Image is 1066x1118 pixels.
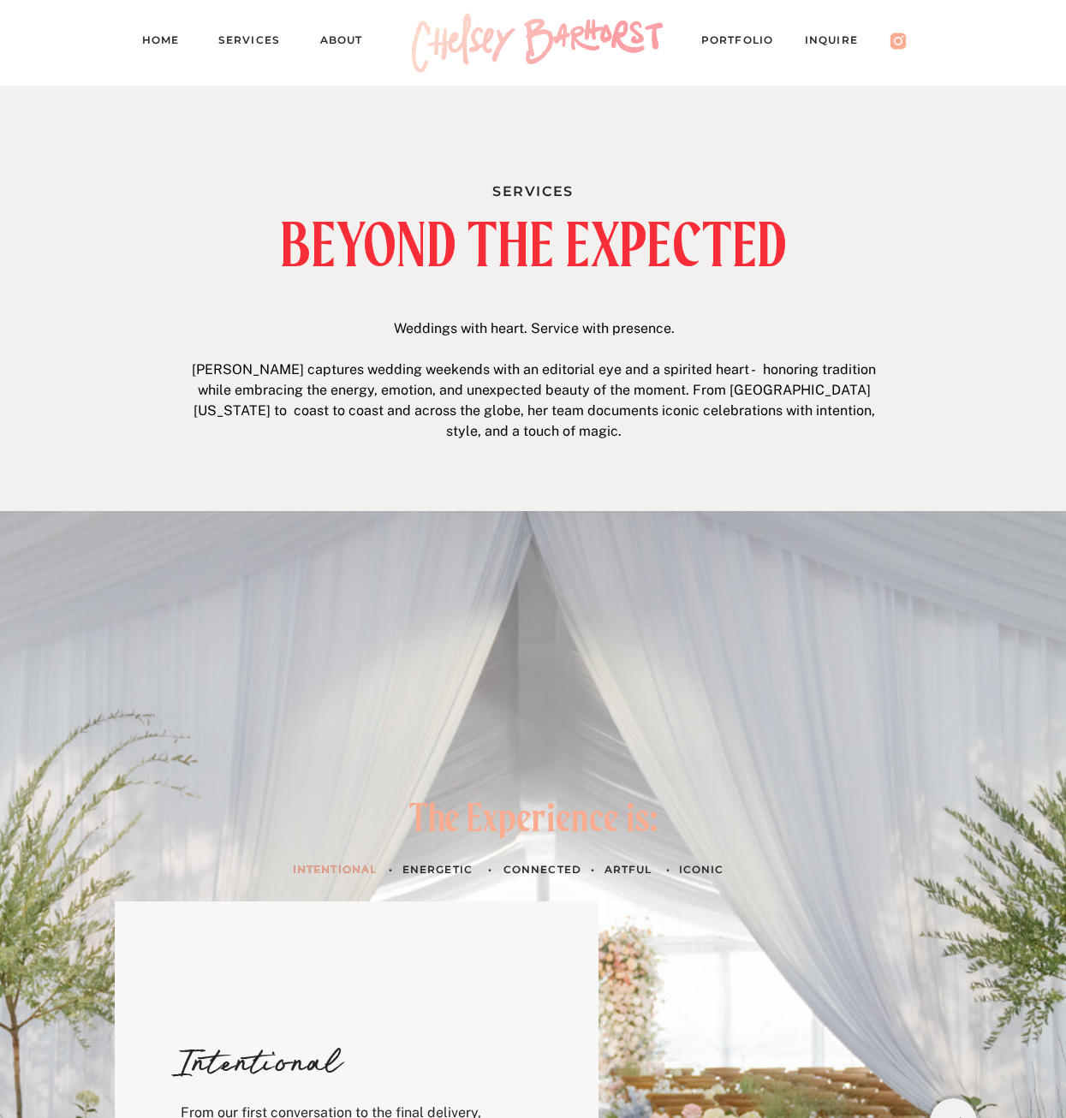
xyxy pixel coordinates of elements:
a: Services [218,31,295,55]
a: Home [142,31,194,55]
h3: • [664,860,675,878]
h3: • [386,860,397,878]
h3: Intentional [177,1024,378,1088]
h2: BEYOND THE EXPECTED [167,215,901,274]
h1: Services [351,180,716,198]
a: artful [604,860,654,878]
a: ICONIC [679,860,729,878]
h3: INTENTIONAL [293,860,378,878]
div: The Experience is: [384,798,684,846]
a: Energetic [402,860,481,878]
p: Weddings with heart. Service with presence. [PERSON_NAME] captures wedding weekends with an edito... [183,318,885,446]
h3: • [485,860,497,878]
a: PORTFOLIO [701,31,790,55]
a: About [320,31,379,55]
a: Connected [503,860,584,878]
h3: • [588,860,599,878]
a: Inquire [805,31,875,55]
